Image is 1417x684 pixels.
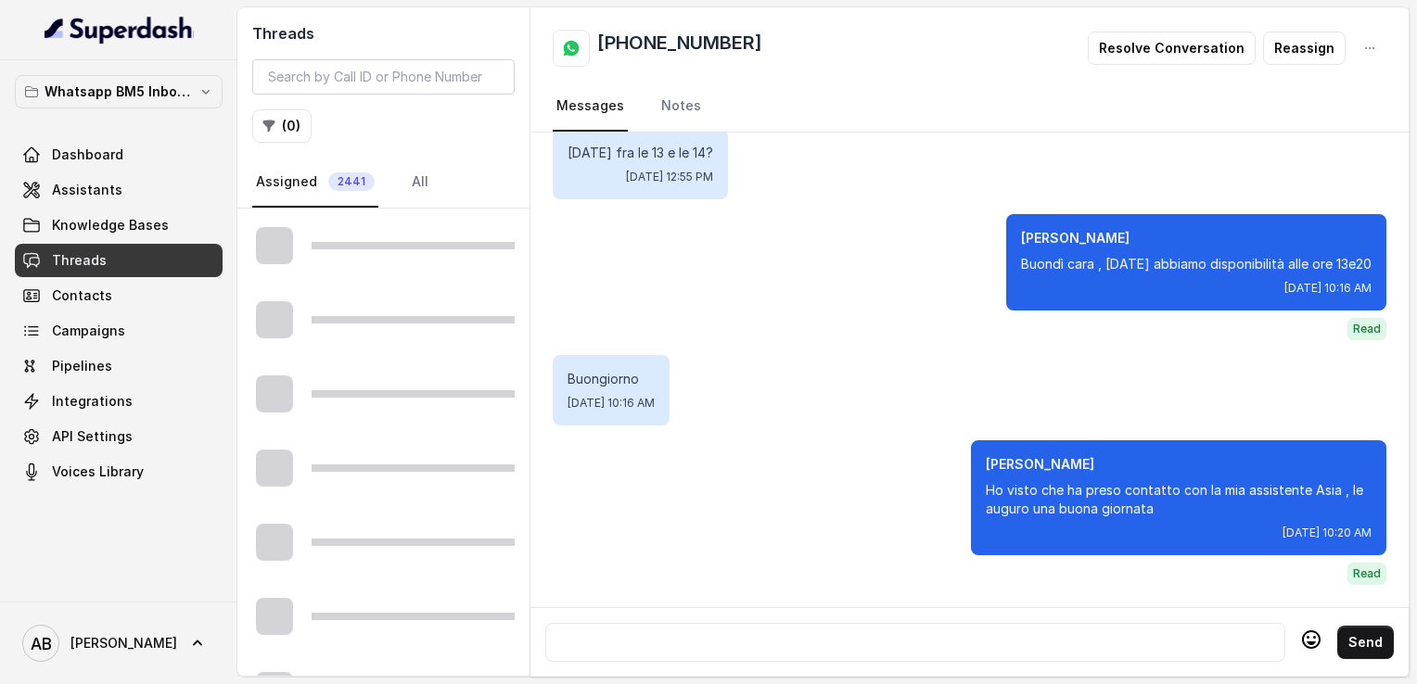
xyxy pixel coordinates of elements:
a: Assigned2441 [252,158,378,208]
a: Voices Library [15,455,223,488]
img: light.svg [45,15,194,44]
p: [DATE] fra le 13 e le 14? [568,144,713,162]
h2: Threads [252,22,515,44]
button: (0) [252,109,312,143]
p: Buondì cara , [DATE] abbiamo disponibilità alle ore 13e20 [1021,255,1372,273]
text: AB [31,634,52,653]
button: Whatsapp BM5 Inbound [15,75,223,108]
span: [DATE] 10:16 AM [1284,281,1372,296]
span: 2441 [328,172,375,191]
p: Whatsapp BM5 Inbound [45,81,193,103]
button: Send [1337,626,1394,659]
a: [PERSON_NAME] [15,617,223,669]
a: Notes [657,82,705,132]
button: Resolve Conversation [1088,32,1256,65]
p: [PERSON_NAME] [1021,229,1372,247]
a: Messages [553,82,628,132]
p: Ho visto che ha preso contatto con la mia assistente Asia , le auguro una buona giornata [986,481,1372,518]
button: Reassign [1263,32,1346,65]
h2: [PHONE_NUMBER] [597,30,762,67]
p: [PERSON_NAME] [986,455,1372,474]
span: [PERSON_NAME] [70,634,177,652]
span: Read [1347,318,1386,340]
span: [DATE] 10:16 AM [568,396,655,411]
a: API Settings [15,420,223,453]
p: Buongiorno [568,370,655,388]
a: All [408,158,432,208]
span: Read [1347,563,1386,585]
input: Search by Call ID or Phone Number [252,59,515,95]
span: API Settings [52,427,133,446]
span: [DATE] 10:20 AM [1283,526,1372,540]
span: Voices Library [52,462,144,481]
nav: Tabs [553,82,1386,132]
nav: Tabs [252,158,515,208]
span: [DATE] 12:55 PM [626,170,713,184]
